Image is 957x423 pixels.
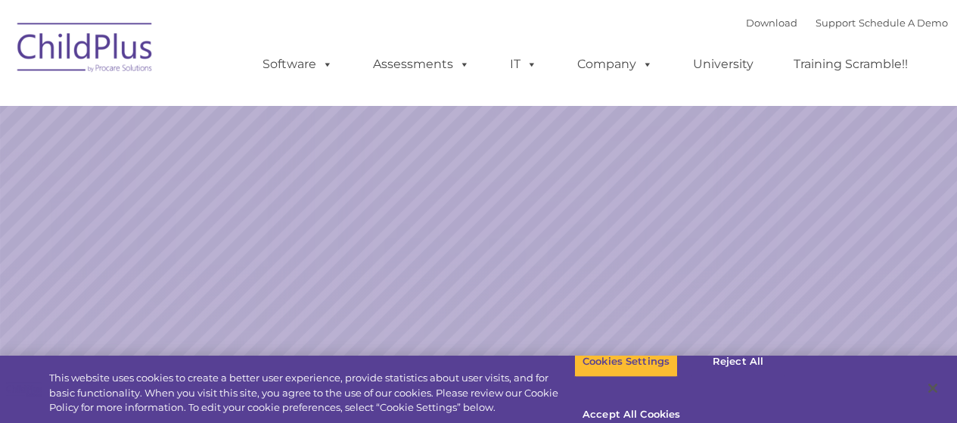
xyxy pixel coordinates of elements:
a: Support [816,17,856,29]
button: Cookies Settings [574,346,678,378]
div: This website uses cookies to create a better user experience, provide statistics about user visit... [49,371,574,415]
a: Schedule A Demo [859,17,948,29]
button: Reject All [691,346,785,378]
a: Assessments [358,49,485,79]
button: Close [916,372,949,405]
a: University [678,49,769,79]
a: IT [495,49,552,79]
a: Download [746,17,797,29]
img: ChildPlus by Procare Solutions [10,12,161,88]
a: Software [247,49,348,79]
a: Company [562,49,668,79]
font: | [746,17,948,29]
a: Training Scramble!! [778,49,923,79]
